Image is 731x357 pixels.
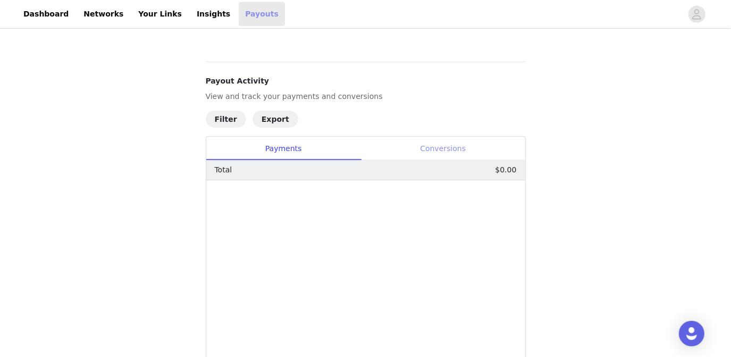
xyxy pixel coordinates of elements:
div: Conversions [361,137,525,161]
h4: Payout Activity [206,76,526,87]
p: $0.00 [495,164,516,176]
a: Networks [77,2,130,26]
div: Payments [206,137,361,161]
button: Export [253,111,298,128]
a: Dashboard [17,2,75,26]
a: Your Links [132,2,188,26]
p: Total [215,164,232,176]
p: View and track your payments and conversions [206,91,526,102]
div: Open Intercom Messenger [679,321,704,346]
a: Insights [190,2,237,26]
div: avatar [692,6,702,23]
button: Filter [206,111,246,128]
a: Payouts [239,2,285,26]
